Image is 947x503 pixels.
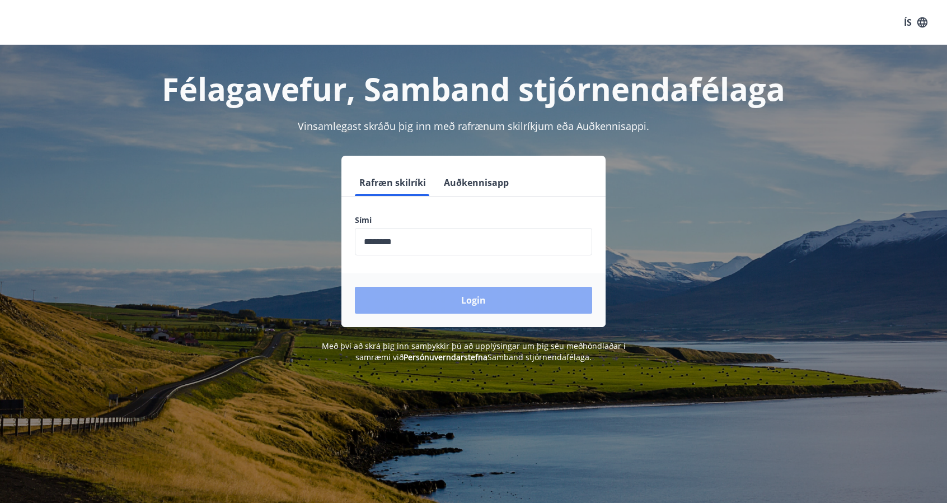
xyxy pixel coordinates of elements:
button: Rafræn skilríki [355,169,430,196]
button: ÍS [898,12,934,32]
h1: Félagavefur, Samband stjórnendafélaga [84,67,863,110]
a: Persónuverndarstefna [404,352,487,362]
span: Vinsamlegast skráðu þig inn með rafrænum skilríkjum eða Auðkennisappi. [298,119,649,133]
label: Sími [355,215,592,226]
button: Auðkennisapp [439,169,513,196]
span: Með því að skrá þig inn samþykkir þú að upplýsingar um þig séu meðhöndlaðar í samræmi við Samband... [322,341,626,362]
button: Login [355,287,592,314]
